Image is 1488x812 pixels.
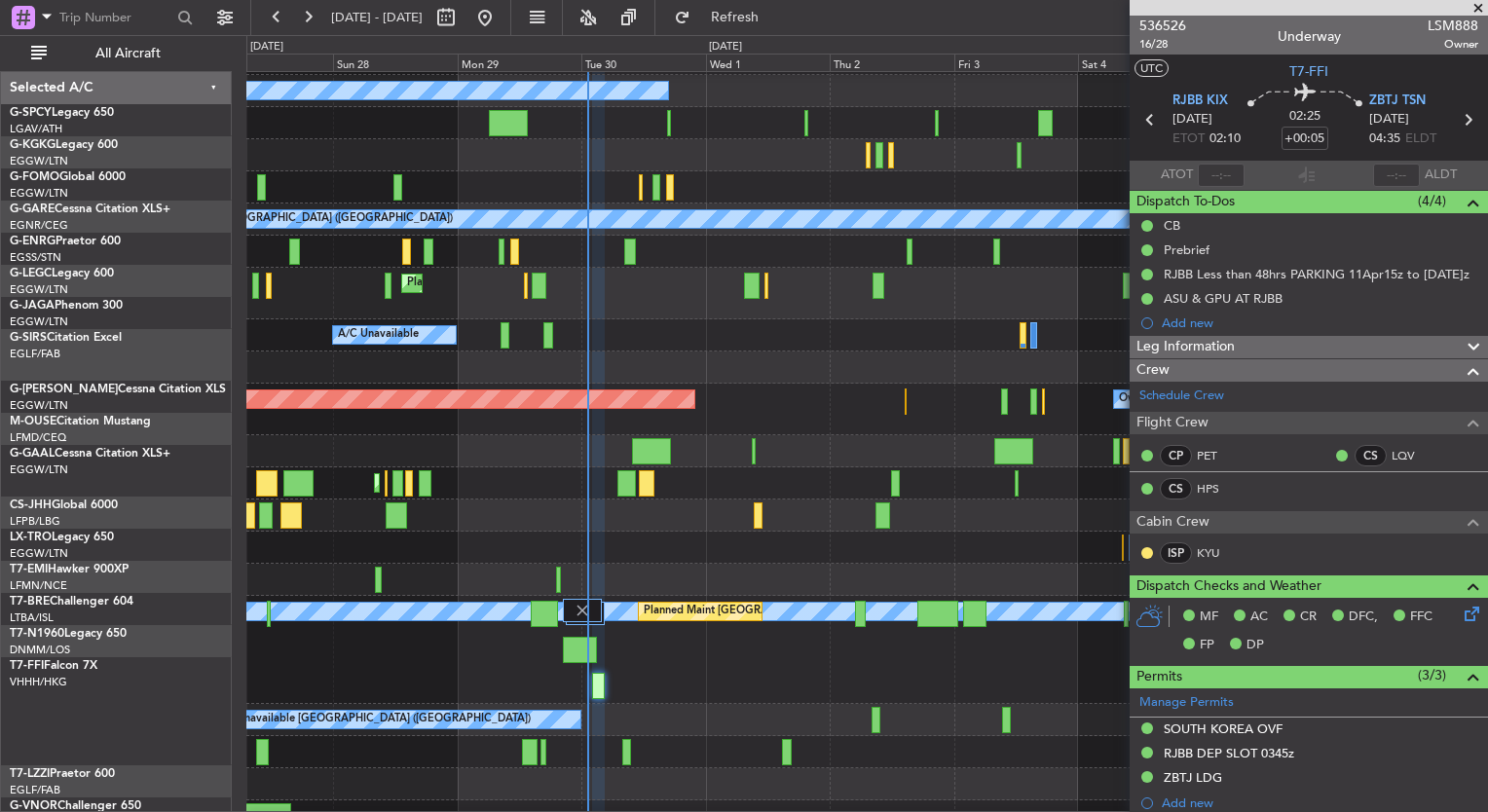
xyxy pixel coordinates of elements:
[1425,166,1457,185] span: ALDT
[1392,447,1435,464] a: LQV
[10,218,68,233] a: EGNR/CEG
[10,564,48,575] span: T7-EMI
[10,139,118,151] a: G-KGKGLegacy 600
[10,203,170,215] a: G-GARECessna Citation XLS+
[10,578,67,593] a: LFMN/NCE
[10,596,133,608] a: T7-BREChallenger 604
[1289,107,1321,127] span: 02:25
[10,514,60,529] a: LFPB/LBG
[1136,336,1235,358] span: Leg Information
[1164,769,1222,786] div: ZBTJ LDG
[1164,266,1469,282] div: RJBB Less than 48hrs PARKING 11Apr15z to [DATE]z
[10,236,56,247] span: G-ENRG
[10,546,68,561] a: EGGW/LTN
[10,800,57,812] span: G-VNOR
[1136,575,1321,598] span: Dispatch Checks and Weather
[1418,665,1446,685] span: (3/3)
[1428,36,1478,53] span: Owner
[581,54,705,71] div: Tue 30
[10,610,54,625] a: LTBA/ISL
[1197,447,1241,464] a: PET
[10,532,52,543] span: LX-TRO
[214,705,531,734] div: A/C Unavailable [GEOGRAPHIC_DATA] ([GEOGRAPHIC_DATA])
[458,54,581,71] div: Mon 29
[1246,636,1264,655] span: DP
[10,448,170,460] a: G-GAALCessna Citation XLS+
[1162,794,1478,811] div: Add new
[665,2,782,33] button: Refresh
[10,171,126,183] a: G-FOMOGlobal 6000
[10,416,56,427] span: M-OUSE
[1136,191,1235,213] span: Dispatch To-Dos
[1160,542,1192,564] div: ISP
[1209,129,1241,149] span: 02:10
[1139,387,1224,406] a: Schedule Crew
[1197,544,1241,562] a: KYU
[830,54,953,71] div: Thu 2
[10,628,127,640] a: T7-N1960Legacy 650
[407,269,714,298] div: Planned Maint [GEOGRAPHIC_DATA] ([GEOGRAPHIC_DATA])
[10,236,121,247] a: G-ENRGPraetor 600
[1136,412,1209,434] span: Flight Crew
[1197,480,1241,498] a: HPS
[10,499,118,511] a: CS-JHHGlobal 6000
[10,314,68,329] a: EGGW/LTN
[10,660,44,672] span: T7-FFI
[1164,720,1283,737] div: SOUTH KOREA OVF
[10,800,141,812] a: G-VNORChallenger 650
[338,320,419,350] div: A/C Unavailable
[250,39,283,55] div: [DATE]
[1139,36,1186,53] span: 16/28
[10,300,55,312] span: G-JAGA
[1410,608,1432,627] span: FFC
[1198,164,1245,187] input: --:--
[10,268,52,279] span: G-LEGC
[21,38,211,69] button: All Aircraft
[1278,26,1341,47] div: Underway
[1349,608,1378,627] span: DFC,
[10,398,68,413] a: EGGW/LTN
[10,107,114,119] a: G-SPCYLegacy 650
[1172,129,1205,149] span: ETOT
[209,54,333,71] div: Sat 27
[10,300,123,312] a: G-JAGAPhenom 300
[10,643,70,657] a: DNMM/LOS
[1139,16,1186,36] span: 536526
[10,347,60,361] a: EGLF/FAB
[10,107,52,119] span: G-SPCY
[1355,445,1387,466] div: CS
[1160,478,1192,499] div: CS
[10,430,66,445] a: LFMD/CEQ
[136,204,453,234] div: A/C Unavailable [GEOGRAPHIC_DATA] ([GEOGRAPHIC_DATA])
[10,186,68,201] a: EGGW/LTN
[1164,217,1180,234] div: CB
[10,250,61,265] a: EGSS/STN
[709,39,742,55] div: [DATE]
[1369,129,1400,149] span: 04:35
[574,602,591,619] img: gray-close.svg
[10,139,56,151] span: G-KGKG
[1289,61,1328,82] span: T7-FFI
[10,532,114,543] a: LX-TROLegacy 650
[10,783,60,797] a: EGLF/FAB
[1136,511,1209,534] span: Cabin Crew
[10,675,67,689] a: VHHH/HKG
[10,203,55,215] span: G-GARE
[1136,666,1182,688] span: Permits
[1172,92,1228,111] span: RJBB KIX
[644,597,950,626] div: Planned Maint [GEOGRAPHIC_DATA] ([GEOGRAPHIC_DATA])
[10,768,115,780] a: T7-LZZIPraetor 600
[10,332,47,344] span: G-SIRS
[1418,191,1446,211] span: (4/4)
[10,596,50,608] span: T7-BRE
[1164,290,1283,307] div: ASU & GPU AT RJBB
[1162,314,1478,331] div: Add new
[10,628,64,640] span: T7-N1960
[1369,110,1409,129] span: [DATE]
[1119,385,1152,414] div: Owner
[10,384,118,395] span: G-[PERSON_NAME]
[1136,359,1170,382] span: Crew
[10,448,55,460] span: G-GAAL
[10,768,50,780] span: T7-LZZI
[1428,16,1478,36] span: LSM888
